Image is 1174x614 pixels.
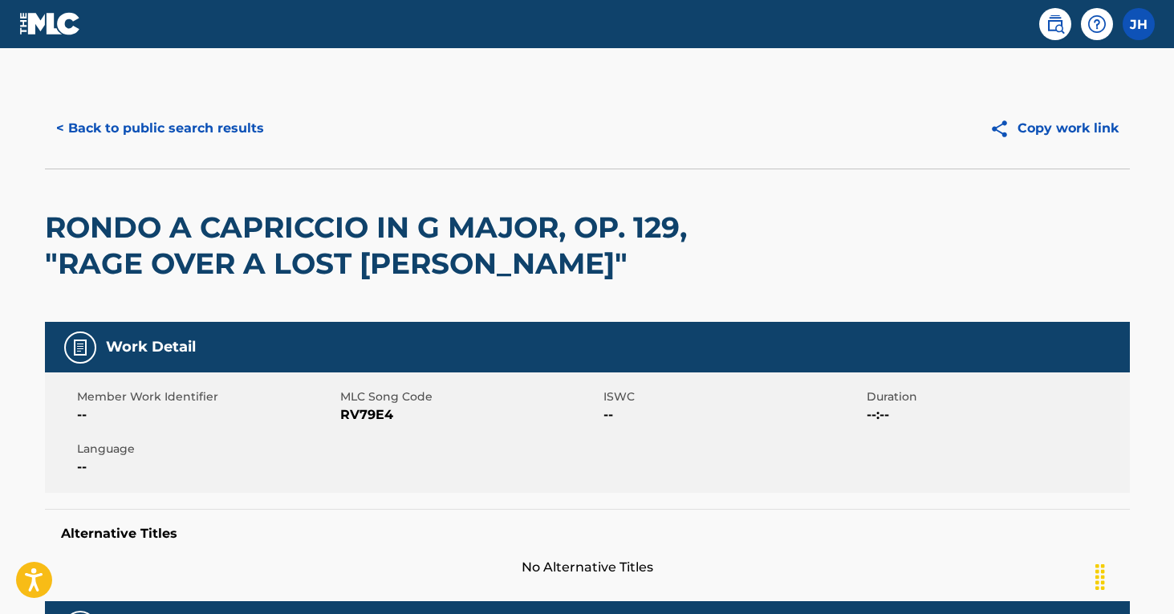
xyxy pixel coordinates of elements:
[77,388,336,405] span: Member Work Identifier
[45,558,1130,577] span: No Alternative Titles
[1094,537,1174,614] iframe: Chat Widget
[77,441,336,457] span: Language
[340,388,599,405] span: MLC Song Code
[603,405,863,425] span: --
[77,457,336,477] span: --
[45,209,696,282] h2: RONDO A CAPRICCIO IN G MAJOR, OP. 129, "RAGE OVER A LOST [PERSON_NAME]"
[1123,8,1155,40] div: User Menu
[1081,8,1113,40] div: Help
[603,388,863,405] span: ISWC
[978,108,1130,148] button: Copy work link
[77,405,336,425] span: --
[71,338,90,357] img: Work Detail
[61,526,1114,542] h5: Alternative Titles
[1129,385,1174,518] iframe: Resource Center
[1039,8,1071,40] a: Public Search
[867,388,1126,405] span: Duration
[45,108,275,148] button: < Back to public search results
[19,12,81,35] img: MLC Logo
[1087,553,1113,601] div: Drag
[989,119,1018,139] img: Copy work link
[1087,14,1107,34] img: help
[1046,14,1065,34] img: search
[867,405,1126,425] span: --:--
[340,405,599,425] span: RV79E4
[106,338,196,356] h5: Work Detail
